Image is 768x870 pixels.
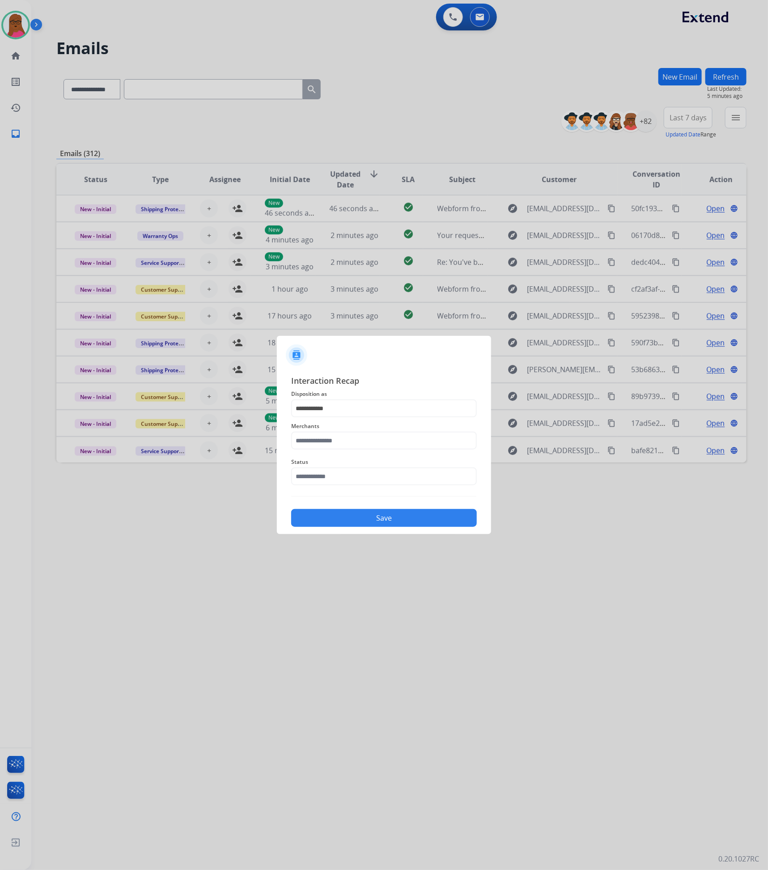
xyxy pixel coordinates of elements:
[291,421,477,432] span: Merchants
[291,457,477,467] span: Status
[291,374,477,389] span: Interaction Recap
[286,344,307,366] img: contactIcon
[718,854,759,865] p: 0.20.1027RC
[291,509,477,527] button: Save
[291,389,477,399] span: Disposition as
